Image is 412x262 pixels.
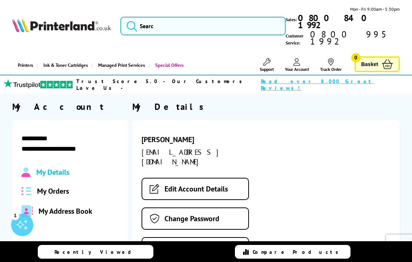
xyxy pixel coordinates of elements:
a: Trust Score 5.0 - Our Customers Love Us -Read over 8,000 Great Reviews! [76,78,392,91]
a: Printerland Logo [12,18,111,34]
a: Basket 0 [355,56,400,72]
span: Support [260,66,274,72]
span: Read over 8,000 Great Reviews! [261,78,392,91]
a: Change Password [142,207,249,230]
a: Ink & Toner Cartridges [37,56,92,75]
b: 0800 840 1992 [298,12,372,31]
span: Mon - Fri 9:00am - 5:30pm [350,6,400,13]
div: My Details [132,101,399,112]
div: [PERSON_NAME] [142,135,249,144]
span: My Address Book [39,206,92,216]
img: all-order.svg [21,187,31,196]
span: Basket [361,59,378,69]
a: Edit Account Details [142,178,249,200]
span: 0 [351,53,360,62]
div: 1 [11,211,19,219]
span: Your Account [285,66,309,72]
a: Support [260,58,274,72]
span: 0800 995 1992 [309,31,400,45]
span: My Details [36,167,69,177]
img: Printerland Logo [12,18,111,32]
a: Recently Viewed [38,245,153,259]
a: 0800 840 1992 [297,14,399,29]
button: Sign Out [142,237,249,258]
span: Recently Viewed [54,249,139,255]
span: Compare Products [253,249,342,255]
div: [EMAIL_ADDRESS][DOMAIN_NAME] [142,147,249,167]
img: address-book-duotone-solid.svg [21,205,33,217]
a: Special Offers [149,56,187,75]
img: Profile.svg [21,167,30,177]
a: Managed Print Services [92,56,149,75]
a: Track Order [320,58,342,72]
img: trustpilot rating [4,79,40,88]
span: Sales: [286,16,297,23]
a: Printers [12,56,37,75]
div: My Account [12,101,129,112]
a: Compare Products [235,245,350,259]
span: Ink & Toner Cartridges [43,56,88,75]
img: trustpilot rating [40,81,73,88]
input: Searc [120,17,286,35]
span: My Orders [37,186,69,196]
span: Customer Service: [286,31,399,46]
a: Your Account [285,58,309,72]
